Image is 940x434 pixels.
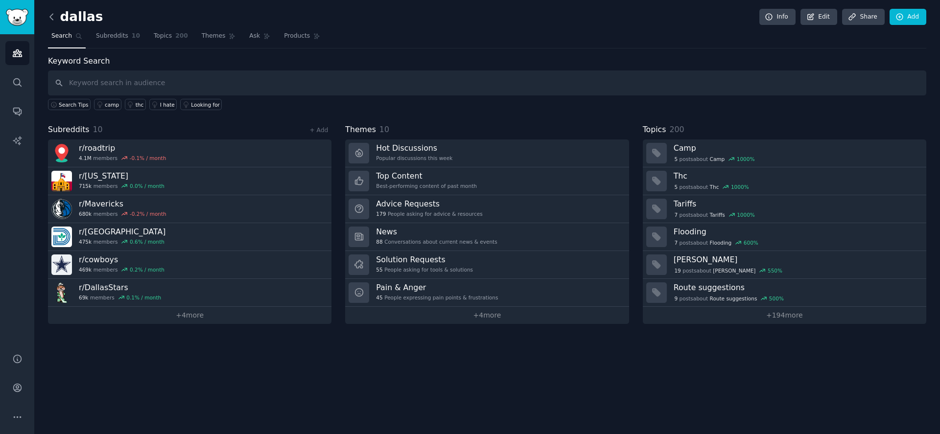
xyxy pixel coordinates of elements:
a: Looking for [180,99,222,110]
h3: News [376,227,497,237]
h3: Pain & Anger [376,282,498,293]
span: 69k [79,294,88,301]
span: Subreddits [96,32,128,41]
div: post s about [674,183,750,191]
div: People asking for tools & solutions [376,266,473,273]
div: 1000 % [737,211,755,218]
span: 9 [674,295,678,302]
a: Tariffs7postsaboutTariffs1000% [643,195,926,223]
img: GummySearch logo [6,9,28,26]
div: members [79,210,166,217]
a: Camp5postsaboutCamp1000% [643,139,926,167]
div: members [79,238,165,245]
span: Topics [643,124,666,136]
div: post s about [674,294,785,303]
div: post s about [674,210,756,219]
a: Ask [246,28,274,48]
h3: r/ cowboys [79,254,164,265]
span: 5 [674,156,678,162]
a: Products [281,28,324,48]
span: 55 [376,266,382,273]
a: r/[US_STATE]715kmembers0.0% / month [48,167,331,195]
div: post s about [674,155,756,163]
a: Solution Requests55People asking for tools & solutions [345,251,629,279]
span: Flooding [710,239,732,246]
div: members [79,183,164,189]
div: camp [105,101,119,108]
a: +4more [48,307,331,324]
a: Route suggestions9postsaboutRoute suggestions500% [643,279,926,307]
h3: Hot Discussions [376,143,452,153]
img: DallasStars [51,282,72,303]
div: -0.1 % / month [130,155,166,161]
img: texas [51,171,72,191]
a: camp [94,99,121,110]
div: Conversations about current news & events [376,238,497,245]
h3: Route suggestions [674,282,919,293]
a: Flooding7postsaboutFlooding600% [643,223,926,251]
span: 469k [79,266,92,273]
img: Dallas [51,227,72,247]
h3: Flooding [674,227,919,237]
a: r/DallasStars69kmembers0.1% / month [48,279,331,307]
span: Search [51,32,72,41]
h3: r/ [GEOGRAPHIC_DATA] [79,227,165,237]
div: I hate [160,101,175,108]
h3: r/ roadtrip [79,143,166,153]
label: Keyword Search [48,56,110,66]
h3: r/ Mavericks [79,199,166,209]
a: r/cowboys469kmembers0.2% / month [48,251,331,279]
h3: Advice Requests [376,199,482,209]
div: 550 % [768,267,782,274]
div: Popular discussions this week [376,155,452,161]
span: 4.1M [79,155,92,161]
div: People expressing pain points & frustrations [376,294,498,301]
a: Add [890,9,926,25]
span: 200 [669,125,684,134]
img: cowboys [51,254,72,275]
a: r/roadtrip4.1Mmembers-0.1% / month [48,139,331,167]
span: Tariffs [710,211,725,218]
a: + Add [309,127,328,134]
span: Subreddits [48,124,90,136]
span: 475k [79,238,92,245]
h3: [PERSON_NAME] [674,254,919,265]
div: 1000 % [731,183,749,190]
span: 5 [674,183,678,190]
h3: Tariffs [674,199,919,209]
img: Mavericks [51,199,72,219]
a: Hot DiscussionsPopular discussions this week [345,139,629,167]
div: 1000 % [737,156,755,162]
a: Edit [800,9,837,25]
a: Topics200 [150,28,191,48]
h3: Top Content [376,171,477,181]
span: Topics [154,32,172,41]
a: +194more [643,307,926,324]
input: Keyword search in audience [48,70,926,95]
span: 200 [175,32,188,41]
h3: Camp [674,143,919,153]
div: 500 % [769,295,784,302]
div: 600 % [744,239,758,246]
img: roadtrip [51,143,72,163]
span: [PERSON_NAME] [713,267,755,274]
div: thc [136,101,144,108]
div: 0.2 % / month [130,266,164,273]
a: Top ContentBest-performing content of past month [345,167,629,195]
a: thc [125,99,146,110]
span: 45 [376,294,382,301]
h3: Solution Requests [376,254,473,265]
div: -0.2 % / month [130,210,166,217]
span: 10 [93,125,103,134]
span: 7 [674,239,678,246]
span: 10 [132,32,140,41]
span: 179 [376,210,386,217]
h2: dallas [48,9,103,25]
a: Pain & Anger45People expressing pain points & frustrations [345,279,629,307]
a: Subreddits10 [93,28,143,48]
button: Search Tips [48,99,91,110]
span: Themes [345,124,376,136]
div: 0.0 % / month [130,183,164,189]
span: 10 [379,125,389,134]
a: r/Mavericks680kmembers-0.2% / month [48,195,331,223]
